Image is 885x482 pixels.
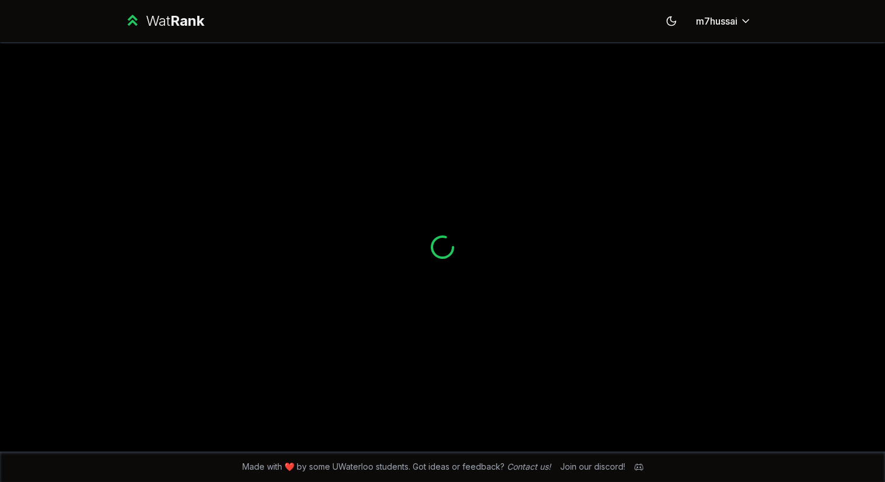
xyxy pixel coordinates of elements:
[687,11,761,32] button: m7hussai
[146,12,204,30] div: Wat
[696,14,737,28] span: m7hussai
[507,462,551,471] a: Contact us!
[170,12,204,29] span: Rank
[242,461,551,473] span: Made with ❤️ by some UWaterloo students. Got ideas or feedback?
[560,461,625,473] div: Join our discord!
[124,12,204,30] a: WatRank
